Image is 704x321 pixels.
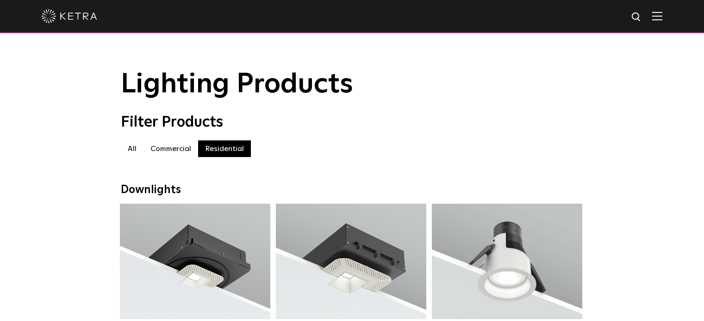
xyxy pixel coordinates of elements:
[121,183,584,197] div: Downlights
[631,12,642,23] img: search icon
[42,9,97,23] img: ketra-logo-2019-white
[652,12,662,20] img: Hamburger%20Nav.svg
[121,140,143,157] label: All
[121,71,353,98] span: Lighting Products
[143,140,198,157] label: Commercial
[198,140,251,157] label: Residential
[121,114,584,131] div: Filter Products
